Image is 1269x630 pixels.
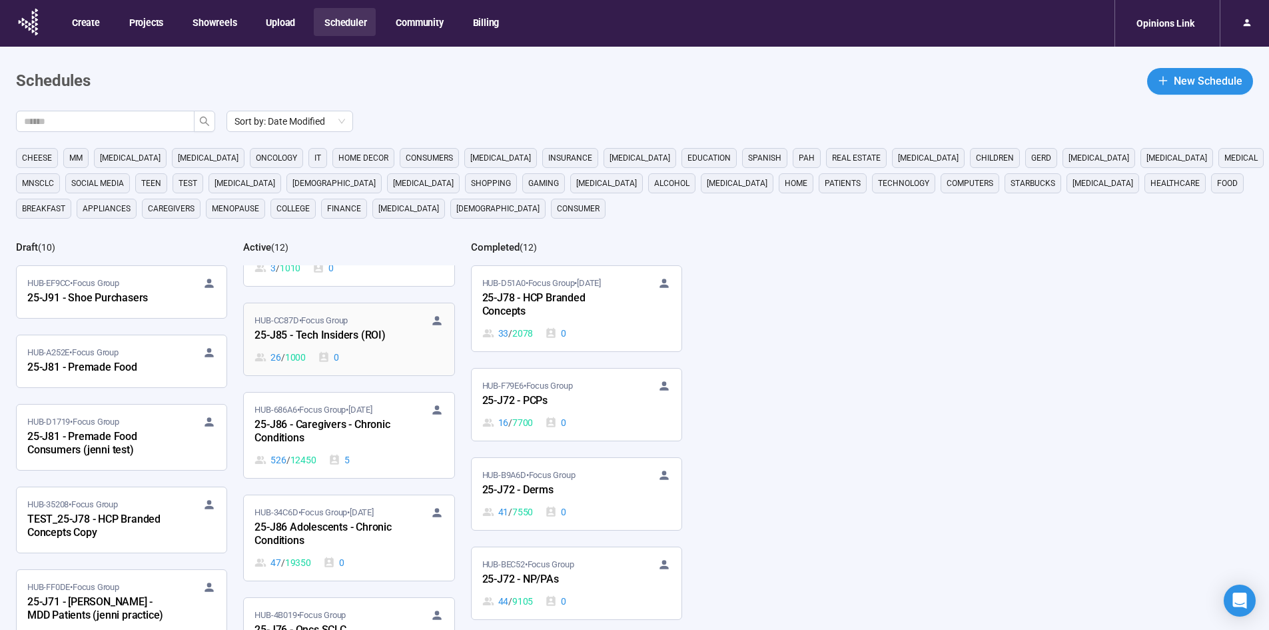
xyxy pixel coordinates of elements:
span: college [276,202,310,215]
a: HUB-D1719•Focus Group25-J81 - Premade Food Consumers (jenni test) [17,405,226,470]
button: search [194,111,215,132]
span: home [785,177,807,190]
a: HUB-D51A0•Focus Group•[DATE]25-J78 - HCP Branded Concepts33 / 20780 [472,266,681,351]
span: HUB-D51A0 • Focus Group • [482,277,601,290]
span: HUB-4B019 • Focus Group [254,609,346,622]
span: / [508,594,512,609]
span: [MEDICAL_DATA] [610,151,670,165]
span: oncology [256,151,297,165]
div: 0 [545,415,566,430]
span: menopause [212,202,259,215]
a: HUB-BEC52•Focus Group25-J72 - NP/PAs44 / 91050 [472,547,681,619]
span: Insurance [548,151,592,165]
span: [MEDICAL_DATA] [393,177,454,190]
span: New Schedule [1174,73,1242,89]
button: Community [385,8,452,36]
span: HUB-FF0DE • Focus Group [27,581,119,594]
div: 25-J86 - Caregivers - Chronic Conditions [254,417,401,447]
span: 7550 [512,505,533,519]
span: GERD [1031,151,1051,165]
div: 41 [482,505,534,519]
time: [DATE] [577,278,601,288]
span: breakfast [22,202,65,215]
div: Opinions Link [1128,11,1202,36]
span: 7700 [512,415,533,430]
span: HUB-A252E • Focus Group [27,346,119,359]
span: Patients [825,177,861,190]
div: 47 [254,555,310,570]
span: education [687,151,731,165]
a: HUB-F79E6•Focus Group25-J72 - PCPs16 / 77000 [472,369,681,441]
span: finance [327,202,361,215]
div: 26 [254,350,306,365]
span: PAH [799,151,815,165]
span: 1000 [285,350,306,365]
span: medical [1224,151,1258,165]
span: [MEDICAL_DATA] [898,151,959,165]
span: [MEDICAL_DATA] [100,151,161,165]
span: technology [878,177,929,190]
span: shopping [471,177,511,190]
span: [DEMOGRAPHIC_DATA] [292,177,376,190]
span: it [314,151,321,165]
span: [DEMOGRAPHIC_DATA] [456,202,540,215]
span: [MEDICAL_DATA] [378,202,439,215]
a: HUB-35208•Focus GroupTEST_25-J78 - HCP Branded Concepts Copy [17,487,226,553]
span: [MEDICAL_DATA] [178,151,238,165]
h2: Completed [471,241,520,253]
span: alcohol [654,177,689,190]
a: HUB-EF9CC•Focus Group25-J91 - Shoe Purchasers [17,266,226,318]
span: starbucks [1011,177,1055,190]
div: 44 [482,594,534,609]
span: / [508,415,512,430]
span: / [508,505,512,519]
div: 25-J86 Adolescents - Chronic Conditions [254,519,401,550]
div: 526 [254,453,316,467]
button: plusNew Schedule [1147,68,1253,95]
span: home decor [338,151,388,165]
span: 1010 [280,261,300,275]
div: 0 [545,326,566,341]
span: 2078 [512,326,533,341]
span: appliances [83,202,131,215]
span: mnsclc [22,177,54,190]
span: [MEDICAL_DATA] [470,151,531,165]
span: Test [179,177,197,190]
span: ( 12 ) [271,242,288,253]
div: 25-J81 - Premade Food [27,359,174,377]
span: [MEDICAL_DATA] [1072,177,1133,190]
div: 25-J71 - [PERSON_NAME] - MDD Patients (jenni practice) [27,594,174,625]
button: Create [61,8,109,36]
a: HUB-34C6D•Focus Group•[DATE]25-J86 Adolescents - Chronic Conditions47 / 193500 [244,495,454,581]
div: 0 [323,555,344,570]
span: real estate [832,151,881,165]
a: HUB-CC87D•Focus Group25-J85 - Tech Insiders (ROI)26 / 10000 [244,303,454,375]
h1: Schedules [16,69,91,94]
span: healthcare [1150,177,1200,190]
div: 25-J81 - Premade Food Consumers (jenni test) [27,429,174,459]
a: HUB-A252E•Focus Group25-J81 - Premade Food [17,335,226,387]
h2: Active [243,241,271,253]
span: / [276,261,280,275]
span: search [199,116,210,127]
a: HUB-B9A6D•Focus Group25-J72 - Derms41 / 75500 [472,458,681,530]
span: HUB-CC87D • Focus Group [254,314,348,327]
div: 25-J72 - PCPs [482,393,629,410]
span: Teen [141,177,161,190]
div: 0 [318,350,339,365]
div: 16 [482,415,534,430]
span: 9105 [512,594,533,609]
div: 25-J72 - Derms [482,482,629,499]
button: Scheduler [314,8,376,36]
button: Projects [119,8,173,36]
span: ( 12 ) [520,242,537,253]
span: 12450 [290,453,316,467]
span: [MEDICAL_DATA] [214,177,275,190]
span: Sort by: Date Modified [234,111,345,131]
span: cheese [22,151,52,165]
span: [MEDICAL_DATA] [1146,151,1207,165]
span: gaming [528,177,559,190]
span: 19350 [285,555,311,570]
div: 0 [545,594,566,609]
span: consumers [406,151,453,165]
